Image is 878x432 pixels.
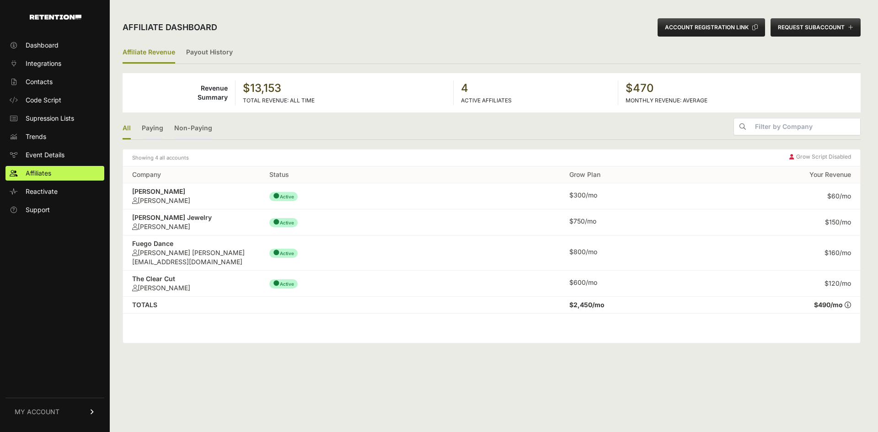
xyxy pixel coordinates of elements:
div: [PERSON_NAME] [132,187,251,196]
strong: 4 [461,81,611,96]
td: TOTALS [123,297,260,314]
span: Reactivate [26,187,58,196]
a: Non-Paying [174,118,212,139]
div: [PERSON_NAME] [132,283,251,293]
img: Retention.com [30,15,81,20]
div: $750/mo [569,217,701,228]
div: $300/mo [569,191,701,202]
label: TOTAL REVENUE: ALL TIME [243,97,315,104]
th: Grow Plan [560,166,710,183]
label: ACTIVE AFFILIATES [461,97,512,104]
th: Company [123,166,260,183]
span: Affiliates [26,169,51,178]
td: $150/mo [710,209,860,235]
span: ● [273,278,280,288]
span: Dashboard [26,41,59,50]
a: Code Script [5,93,104,107]
label: Affiliate Revenue [123,42,175,64]
span: Integrations [26,59,61,68]
a: Affiliates [5,166,104,181]
a: Dashboard [5,38,104,53]
div: Fuego Dance [132,239,251,248]
td: Revenue Summary [123,80,236,105]
div: Grow Script Disabled [789,153,851,162]
th: Your Revenue [710,166,860,183]
td: $120/mo [710,271,860,297]
small: Showing 4 all accounts [132,153,189,162]
div: The Clear Cut [132,274,251,283]
strong: $490/mo [814,301,843,309]
a: Trends [5,129,104,144]
strong: $2,450/mo [569,301,605,309]
span: Active [269,249,298,258]
h2: Affiliate Dashboard [123,21,217,34]
label: MONTHLY REVENUE: AVERAGE [626,97,707,104]
a: Integrations [5,56,104,71]
span: Trends [26,132,46,141]
div: $800/mo [569,247,701,258]
a: Supression Lists [5,111,104,126]
div: [PERSON_NAME] [132,196,251,205]
strong: $13,153 [243,81,445,96]
button: REQUEST SUBACCOUNT [771,18,861,37]
span: Active [269,218,298,227]
input: Filter by Company [751,118,860,135]
a: Support [5,203,104,217]
div: $600/mo [569,278,701,289]
button: ACCOUNT REGISTRATION LINK [658,18,765,37]
a: Reactivate [5,184,104,199]
span: MY ACCOUNT [15,407,59,416]
td: $60/mo [710,183,860,209]
a: Paying [142,118,163,139]
span: ● [273,191,280,200]
span: ● [273,248,280,257]
a: MY ACCOUNT [5,398,104,426]
span: Contacts [26,77,53,86]
span: Event Details [26,150,64,160]
a: Payout History [186,42,233,64]
span: Supression Lists [26,114,74,123]
span: Active [269,279,298,288]
span: Active [269,192,298,201]
div: [PERSON_NAME] [PERSON_NAME][EMAIL_ADDRESS][DOMAIN_NAME] [132,248,251,267]
div: [PERSON_NAME] [132,222,251,231]
th: Status [260,166,410,183]
span: Code Script [26,96,61,105]
td: $160/mo [710,235,860,271]
a: Event Details [5,148,104,162]
div: [PERSON_NAME] Jewelry [132,213,251,222]
span: ● [273,217,280,226]
span: Support [26,205,50,214]
strong: $470 [626,81,853,96]
a: Contacts [5,75,104,89]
